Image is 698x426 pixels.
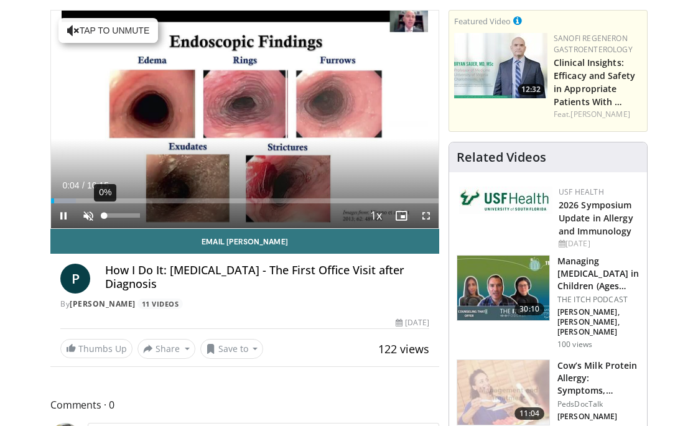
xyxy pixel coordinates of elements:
a: [PERSON_NAME] [570,109,630,119]
h3: Cow’s Milk Protein Allergy: Symptoms, Diagnosis, and Treatment [557,359,640,397]
a: 11 Videos [137,299,183,309]
p: [PERSON_NAME] [557,412,640,422]
button: Playback Rate [364,203,389,228]
img: dda491a2-e90c-44a0-a652-cc848be6698a.150x105_q85_crop-smart_upscale.jpg [457,256,549,320]
span: 10:15 [87,180,109,190]
span: Comments 0 [50,397,439,413]
a: 2026 Symposium Update in Allergy and Immunology [559,199,633,237]
img: 6ba8804a-8538-4002-95e7-a8f8012d4a11.png.150x105_q85_autocrop_double_scale_upscale_version-0.2.jpg [459,187,552,214]
p: PedsDocTalk [557,399,640,409]
h4: How I Do It: [MEDICAL_DATA] - The First Office Visit after Diagnosis [105,264,429,290]
a: [PERSON_NAME] [70,299,136,309]
a: 12:32 [454,33,547,98]
button: Tap to unmute [58,18,158,43]
div: Feat. [554,109,642,120]
button: Fullscreen [414,203,439,228]
button: Pause [51,203,76,228]
a: Clinical Insights: Efficacy and Safety in Appropriate Patients With … [554,57,635,108]
div: Progress Bar [51,198,439,203]
span: 11:04 [514,407,544,420]
p: THE ITCH PODCAST [557,295,657,305]
span: / [82,180,85,190]
p: 100 views [557,340,592,350]
button: Save to [200,339,264,359]
a: Thumbs Up [60,339,133,358]
video-js: Video Player [51,11,439,228]
span: 30:10 [514,303,544,315]
p: [PERSON_NAME], [PERSON_NAME], [PERSON_NAME] [557,307,657,337]
a: USF Health [559,187,604,197]
a: Email [PERSON_NAME] [50,229,439,254]
a: Sanofi Regeneron Gastroenterology [554,33,633,55]
span: 12:32 [518,84,544,95]
small: Featured Video [454,16,511,27]
img: bf9ce42c-6823-4735-9d6f-bc9dbebbcf2c.png.150x105_q85_crop-smart_upscale.jpg [454,33,547,98]
span: 122 views [378,341,429,356]
div: By [60,299,429,310]
a: 30:10 Managing [MEDICAL_DATA] in Children (Ages [DEMOGRAPHIC_DATA]) THE ITCH PODCAST [PERSON_NAME... [457,255,640,350]
h3: Managing [MEDICAL_DATA] in Children (Ages [DEMOGRAPHIC_DATA]) [557,255,657,292]
button: Enable picture-in-picture mode [389,203,414,228]
div: Volume Level [104,213,139,218]
h4: Related Videos [457,150,546,165]
span: 0:04 [62,180,79,190]
button: Share [137,339,195,359]
div: [DATE] [396,317,429,328]
div: [DATE] [559,238,637,249]
img: a277380e-40b7-4f15-ab00-788b20d9d5d9.150x105_q85_crop-smart_upscale.jpg [457,360,549,425]
a: P [60,264,90,294]
button: Unmute [76,203,101,228]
